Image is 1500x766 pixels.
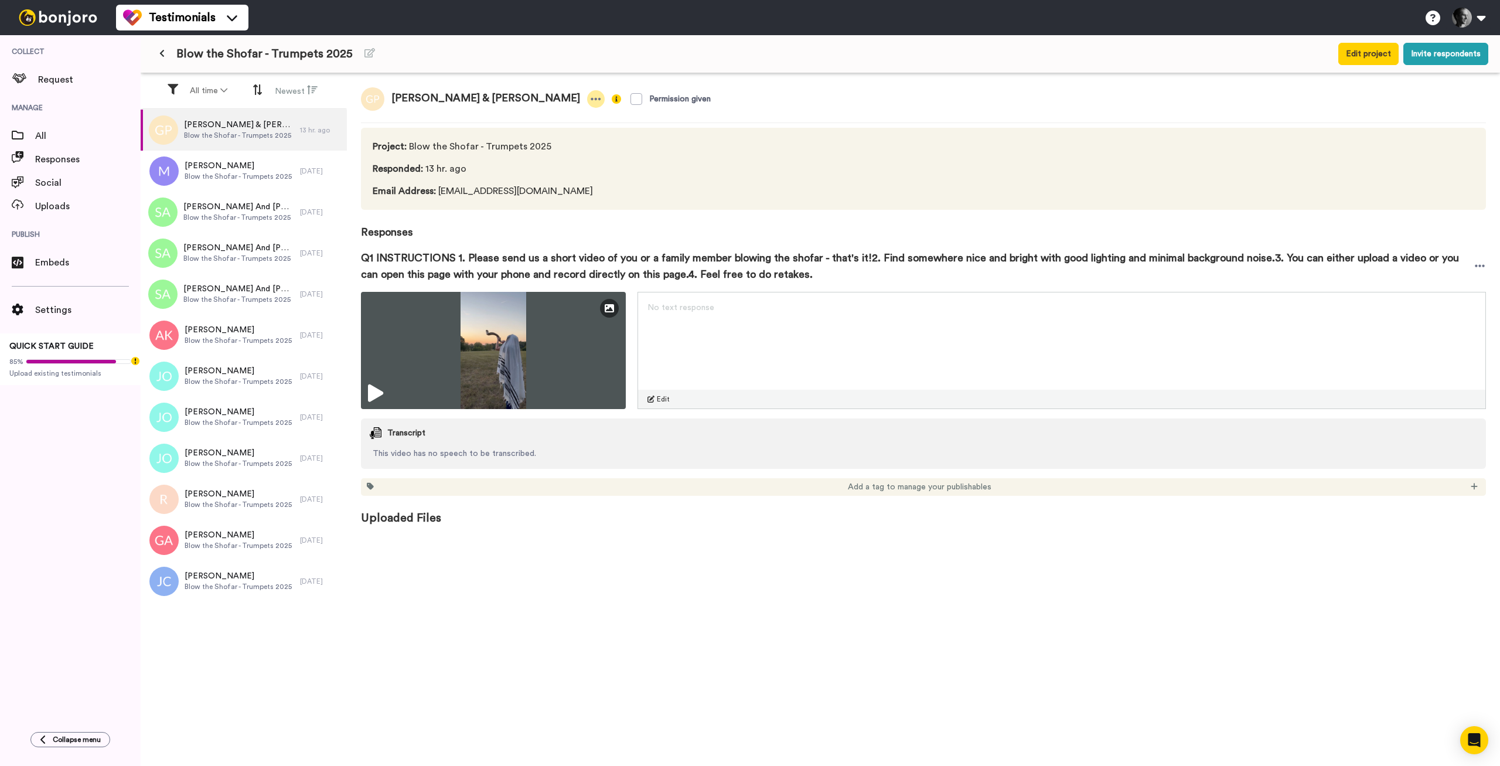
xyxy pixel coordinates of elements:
[35,303,141,317] span: Settings
[9,357,23,366] span: 85%
[300,248,341,258] div: [DATE]
[185,582,292,591] span: Blow the Shofar - Trumpets 2025
[361,292,626,409] img: b33f9ac5-7b4f-465e-a6d4-efc5f702ac6c-thumbnail_full-1758162948.jpg
[185,529,292,541] span: [PERSON_NAME]
[185,160,292,172] span: [PERSON_NAME]
[373,142,407,151] span: Project :
[185,172,292,181] span: Blow the Shofar - Trumpets 2025
[300,290,341,299] div: [DATE]
[141,192,347,233] a: [PERSON_NAME] And [PERSON_NAME]Blow the Shofar - Trumpets 2025[DATE]
[185,541,292,550] span: Blow the Shofar - Trumpets 2025
[149,567,179,596] img: jc.png
[183,80,234,101] button: All time
[148,280,178,309] img: sa.png
[373,164,423,173] span: Responded :
[185,418,292,427] span: Blow the Shofar - Trumpets 2025
[185,500,292,509] span: Blow the Shofar - Trumpets 2025
[176,46,353,62] span: Blow the Shofar - Trumpets 2025
[300,413,341,422] div: [DATE]
[149,526,179,555] img: ga.png
[300,331,341,340] div: [DATE]
[9,342,94,350] span: QUICK START GUIDE
[300,495,341,504] div: [DATE]
[141,438,347,479] a: [PERSON_NAME]Blow the Shofar - Trumpets 2025[DATE]
[141,561,347,602] a: [PERSON_NAME]Blow the Shofar - Trumpets 2025[DATE]
[149,156,179,186] img: m.png
[848,481,991,493] span: Add a tag to manage your publishables
[185,336,292,345] span: Blow the Shofar - Trumpets 2025
[649,93,711,105] div: Permission given
[185,447,292,459] span: [PERSON_NAME]
[268,80,325,102] button: Newest
[300,207,341,217] div: [DATE]
[1403,43,1488,65] button: Invite respondents
[1338,43,1399,65] button: Edit project
[183,213,294,222] span: Blow the Shofar - Trumpets 2025
[361,250,1474,282] span: Q1 INSTRUCTIONS 1. Please send us a short video of you or a family member blowing the shofar - th...
[361,87,384,111] img: gp.png
[141,356,347,397] a: [PERSON_NAME]Blow the Shofar - Trumpets 2025[DATE]
[148,239,178,268] img: sa.png
[185,459,292,468] span: Blow the Shofar - Trumpets 2025
[141,151,347,192] a: [PERSON_NAME]Blow the Shofar - Trumpets 2025[DATE]
[370,427,381,439] img: transcript.svg
[183,283,294,295] span: [PERSON_NAME] And [PERSON_NAME]
[149,362,179,391] img: jo.png
[300,577,341,586] div: [DATE]
[185,406,292,418] span: [PERSON_NAME]
[141,479,347,520] a: [PERSON_NAME]Blow the Shofar - Trumpets 2025[DATE]
[361,496,1486,526] span: Uploaded Files
[35,256,141,270] span: Embeds
[149,444,179,473] img: jo.png
[123,8,142,27] img: tm-color.svg
[141,315,347,356] a: [PERSON_NAME]Blow the Shofar - Trumpets 2025[DATE]
[35,152,141,166] span: Responses
[141,110,347,151] a: [PERSON_NAME] & [PERSON_NAME]Blow the Shofar - Trumpets 202513 hr. ago
[612,94,621,104] img: info-yellow.svg
[141,233,347,274] a: [PERSON_NAME] And [PERSON_NAME]Blow the Shofar - Trumpets 2025[DATE]
[184,119,294,131] span: [PERSON_NAME] & [PERSON_NAME]
[35,199,141,213] span: Uploads
[141,274,347,315] a: [PERSON_NAME] And [PERSON_NAME]Blow the Shofar - Trumpets 2025[DATE]
[1460,726,1488,754] div: Open Intercom Messenger
[149,115,178,145] img: gp.png
[185,488,292,500] span: [PERSON_NAME]
[185,570,292,582] span: [PERSON_NAME]
[300,125,341,135] div: 13 hr. ago
[149,485,179,514] img: r.png
[141,397,347,438] a: [PERSON_NAME]Blow the Shofar - Trumpets 2025[DATE]
[300,454,341,463] div: [DATE]
[35,176,141,190] span: Social
[149,9,216,26] span: Testimonials
[373,162,710,176] span: 13 hr. ago
[53,735,101,744] span: Collapse menu
[300,372,341,381] div: [DATE]
[373,186,436,196] span: Email Address :
[384,87,587,111] span: [PERSON_NAME] & [PERSON_NAME]
[185,365,292,377] span: [PERSON_NAME]
[148,198,178,227] img: sa.png
[184,131,294,140] span: Blow the Shofar - Trumpets 2025
[373,184,710,198] span: [EMAIL_ADDRESS][DOMAIN_NAME]
[9,369,131,378] span: Upload existing testimonials
[130,356,141,366] div: Tooltip anchor
[149,321,179,350] img: ak.png
[373,139,710,154] span: Blow the Shofar - Trumpets 2025
[141,520,347,561] a: [PERSON_NAME]Blow the Shofar - Trumpets 2025[DATE]
[300,536,341,545] div: [DATE]
[183,254,294,263] span: Blow the Shofar - Trumpets 2025
[647,304,714,312] span: No text response
[387,427,425,439] span: Transcript
[30,732,110,747] button: Collapse menu
[361,210,1486,240] span: Responses
[38,73,141,87] span: Request
[183,295,294,304] span: Blow the Shofar - Trumpets 2025
[35,129,141,143] span: All
[657,394,670,404] span: Edit
[14,9,102,26] img: bj-logo-header-white.svg
[300,166,341,176] div: [DATE]
[361,448,1486,459] span: This video has no speech to be transcribed.
[183,242,294,254] span: [PERSON_NAME] And [PERSON_NAME]
[185,377,292,386] span: Blow the Shofar - Trumpets 2025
